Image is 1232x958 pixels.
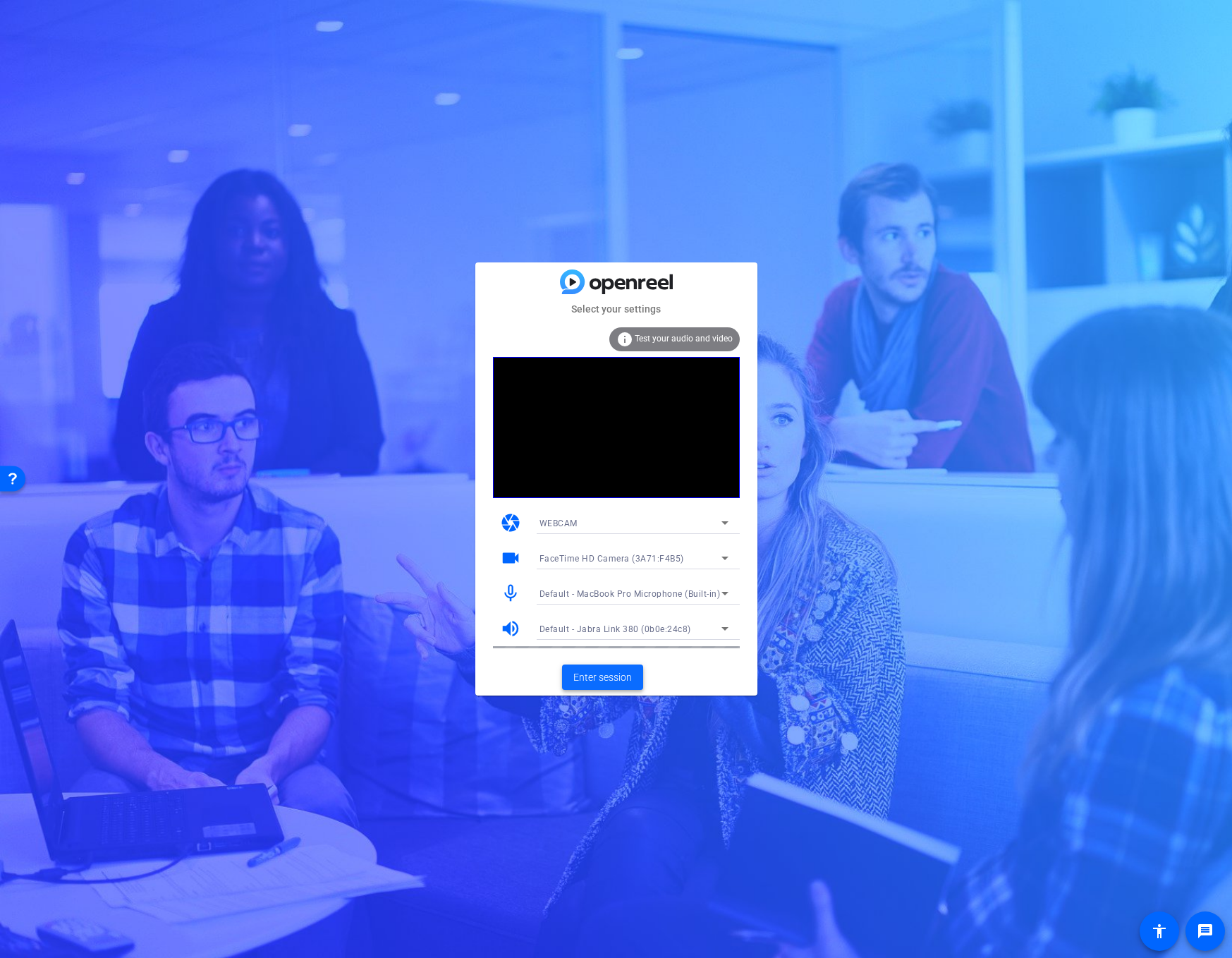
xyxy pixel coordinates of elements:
[539,554,684,564] span: FaceTime HD Camera (3A71:F4B5)
[635,334,733,344] span: Test your audio and video
[475,301,757,317] mat-card-subtitle: Select your settings
[1197,923,1214,940] mat-icon: message
[539,589,721,599] span: Default - MacBook Pro Microphone (Built-in)
[500,583,521,604] mat-icon: mic_none
[560,269,673,294] img: blue-gradient.svg
[1151,923,1168,940] mat-icon: accessibility
[562,665,643,690] button: Enter session
[500,547,521,569] mat-icon: videocam
[500,618,521,639] mat-icon: volume_up
[539,519,578,528] span: WEBCAM
[573,670,632,685] span: Enter session
[500,512,521,533] mat-icon: camera
[539,624,691,634] span: Default - Jabra Link 380 (0b0e:24c8)
[616,331,633,348] mat-icon: info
